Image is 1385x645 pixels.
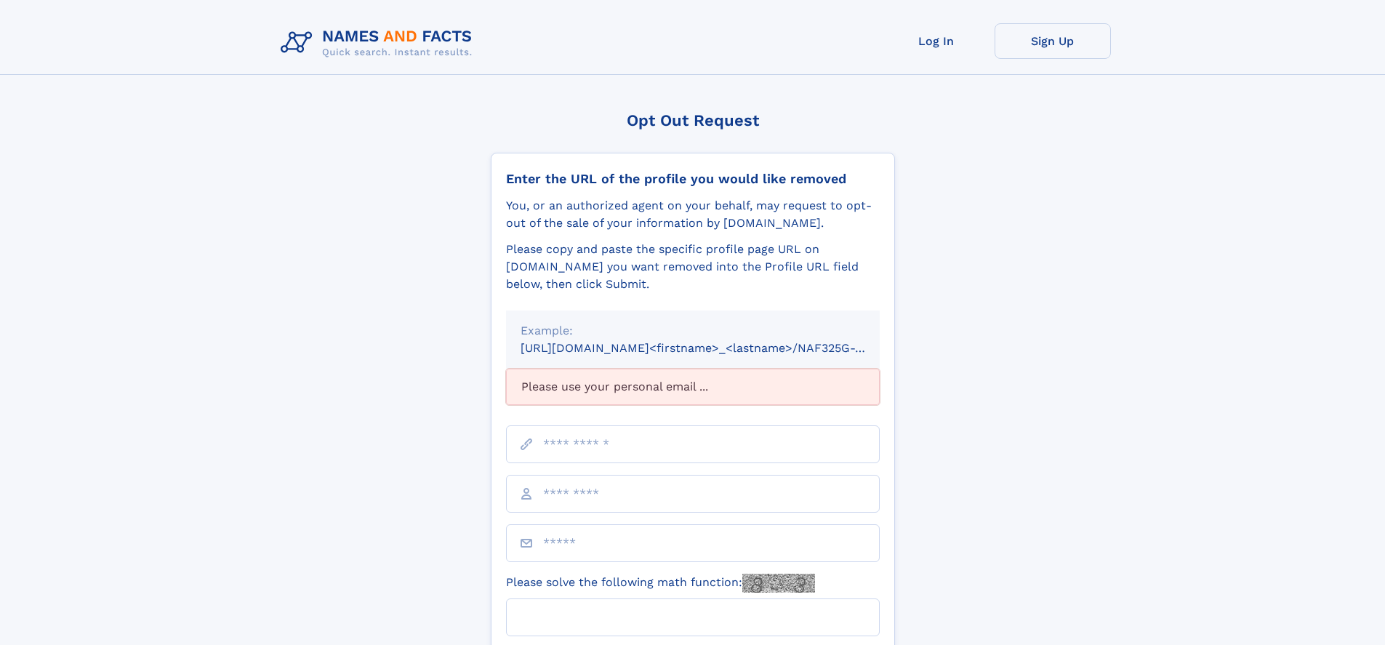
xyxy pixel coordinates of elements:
img: Logo Names and Facts [275,23,484,63]
div: Example: [521,322,865,340]
div: Opt Out Request [491,111,895,129]
label: Please solve the following math function: [506,574,815,593]
div: Please copy and paste the specific profile page URL on [DOMAIN_NAME] you want removed into the Pr... [506,241,880,293]
div: Please use your personal email ... [506,369,880,405]
a: Log In [878,23,995,59]
div: You, or an authorized agent on your behalf, may request to opt-out of the sale of your informatio... [506,197,880,232]
small: [URL][DOMAIN_NAME]<firstname>_<lastname>/NAF325G-xxxxxxxx [521,341,907,355]
a: Sign Up [995,23,1111,59]
div: Enter the URL of the profile you would like removed [506,171,880,187]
